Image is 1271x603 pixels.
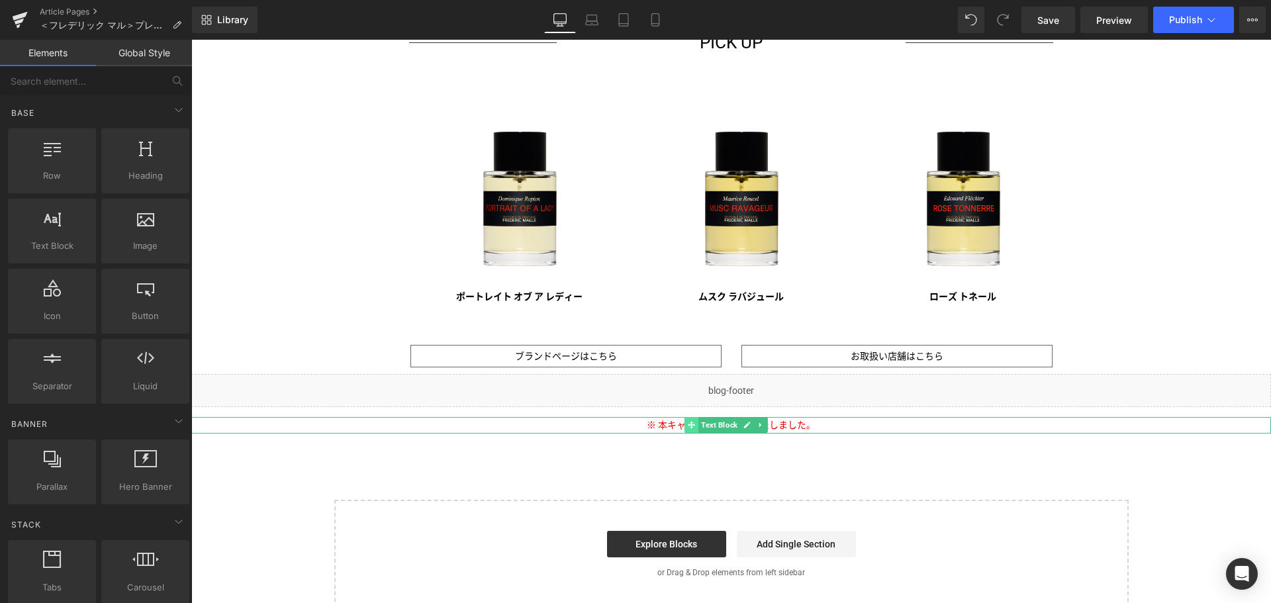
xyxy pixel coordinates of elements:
span: Image [105,239,185,253]
div: Open Intercom Messenger [1226,558,1258,590]
a: Expand / Collapse [563,377,577,393]
a: Global Style [96,40,192,66]
a: Laptop [576,7,608,33]
button: Redo [990,7,1016,33]
span: Save [1037,13,1059,27]
span: Tabs [12,580,92,594]
img: ローズ トネール [679,64,864,249]
span: Base [10,107,36,119]
span: Text Block [507,377,549,393]
span: Banner [10,418,49,430]
span: お取扱い店舗はこちら [659,311,752,322]
span: Preview [1096,13,1132,27]
a: New Library [192,7,258,33]
span: Button [105,309,185,323]
span: Text Block [12,239,92,253]
button: Undo [958,7,984,33]
p: or Drag & Drop elements from left sidebar [164,528,916,537]
a: ブランドページはこちら [219,305,530,328]
span: Carousel [105,580,185,594]
img: ムスク ラバジュール [457,64,642,249]
a: お取扱い店舗はこちら [550,305,861,328]
a: Mobile [639,7,671,33]
a: Desktop [544,7,576,33]
a: Preview [1080,7,1148,33]
button: Publish [1153,7,1234,33]
a: ローズ トネール [738,252,805,263]
span: ＜フレデリック マル＞プレゼントキャンペーン開催中！ [40,20,167,30]
a: Tablet [608,7,639,33]
span: Separator [12,379,92,393]
a: Add Single Section [545,491,665,518]
span: Library [217,14,248,26]
span: Row [12,169,92,183]
span: ※ 本キャンペーンは終了いたしました。 [455,380,624,391]
span: Liquid [105,379,185,393]
a: ムスク ラバジュール [507,252,592,263]
span: Stack [10,518,42,531]
button: More [1239,7,1266,33]
a: Explore Blocks [416,491,535,518]
a: Article Pages [40,7,192,17]
a: ポートレイト オブ ア レディー [265,252,391,263]
img: ポートレイト オブ ア レディー [236,64,420,249]
span: Hero Banner [105,480,185,494]
span: Parallax [12,480,92,494]
span: ブランドページはこちら [324,311,426,322]
span: Publish [1169,15,1202,25]
span: Heading [105,169,185,183]
span: Icon [12,309,92,323]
